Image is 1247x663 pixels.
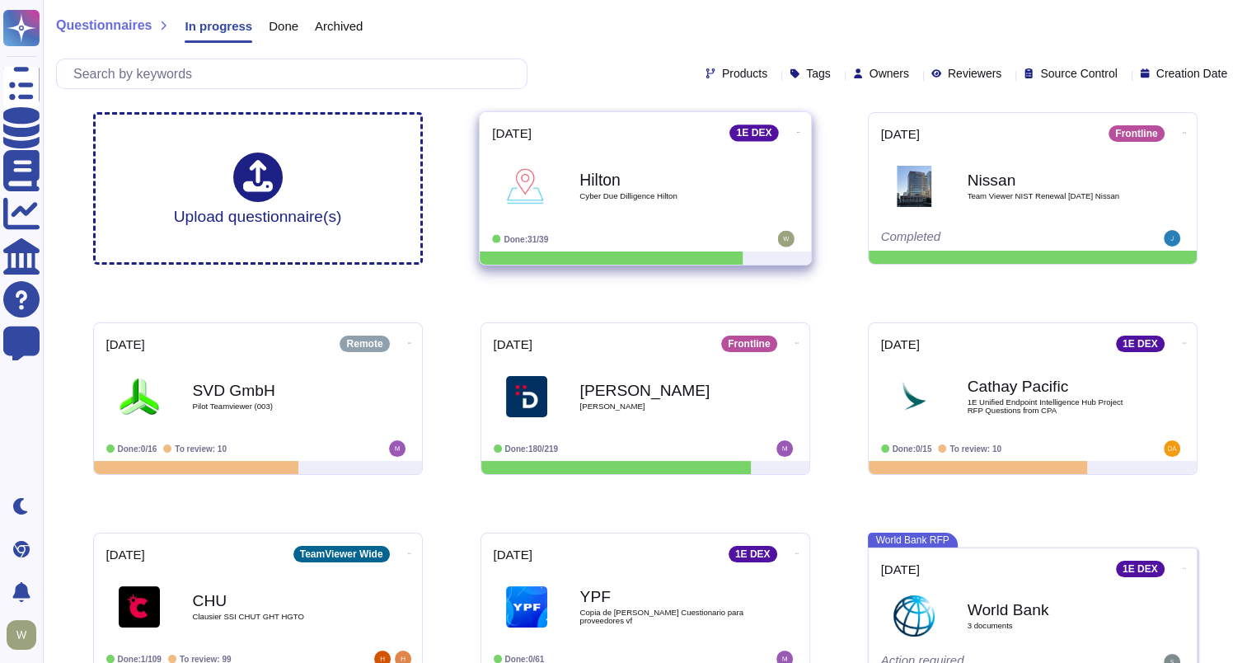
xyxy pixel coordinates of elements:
[506,586,547,628] img: Logo
[722,68,767,79] span: Products
[65,59,527,88] input: Search by keywords
[106,338,145,350] span: [DATE]
[579,192,746,200] span: Cyber Due Dilligence Hilton
[580,589,745,604] b: YPF
[506,376,547,417] img: Logo
[1164,230,1180,247] img: user
[881,230,1083,247] div: Completed
[193,593,358,609] b: CHU
[3,617,48,653] button: user
[893,444,932,454] span: Done: 0/15
[193,613,358,621] span: Clausier SSI CHUT GHT HGTO
[7,620,36,650] img: user
[1040,68,1117,79] span: Source Control
[504,165,546,207] img: Logo
[389,440,406,457] img: user
[505,444,559,454] span: Done: 180/219
[175,444,227,454] span: To review: 10
[968,398,1132,414] span: 1E Unified Endpoint Intelligence Hub Project RFP Questions from CPA
[118,444,157,454] span: Done: 0/16
[881,128,920,140] span: [DATE]
[315,20,363,32] span: Archived
[580,609,745,624] span: Copia de [PERSON_NAME] Cuestionario para proveedores vf
[106,548,145,561] span: [DATE]
[193,402,358,411] span: Pilot Teamviewer (003)
[968,172,1132,188] b: Nissan
[494,338,532,350] span: [DATE]
[293,546,390,562] div: TeamViewer Wide
[968,602,1132,618] b: World Bank
[1116,561,1165,577] div: 1E DEX
[1156,68,1227,79] span: Creation Date
[56,19,152,32] span: Questionnaires
[948,68,1001,79] span: Reviewers
[893,166,935,207] img: Logo
[870,68,909,79] span: Owners
[968,379,1132,394] b: Cathay Pacific
[1116,336,1165,352] div: 1E DEX
[777,231,794,247] img: user
[580,383,745,398] b: [PERSON_NAME]
[340,336,389,352] div: Remote
[185,20,252,32] span: In progress
[893,376,935,417] img: Logo
[968,622,1132,630] span: 3 document s
[174,153,342,224] div: Upload questionnaire(s)
[868,533,958,548] span: World Bank RFP
[580,402,745,411] span: [PERSON_NAME]
[729,125,778,141] div: 1E DEX
[968,192,1132,200] span: Team Viewer NIST Renewal [DATE] Nissan
[776,440,793,457] img: user
[1164,440,1180,457] img: user
[806,68,831,79] span: Tags
[119,376,160,417] img: Logo
[893,595,935,637] img: Logo
[492,127,532,139] span: [DATE]
[881,338,920,350] span: [DATE]
[269,20,298,32] span: Done
[193,383,358,398] b: SVD GmbH
[504,234,548,243] span: Done: 31/39
[1109,125,1164,142] div: Frontline
[949,444,1001,454] span: To review: 10
[579,172,746,187] b: Hilton
[119,586,160,628] img: Logo
[494,548,532,561] span: [DATE]
[721,336,776,352] div: Frontline
[881,563,920,576] span: [DATE]
[729,546,777,562] div: 1E DEX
